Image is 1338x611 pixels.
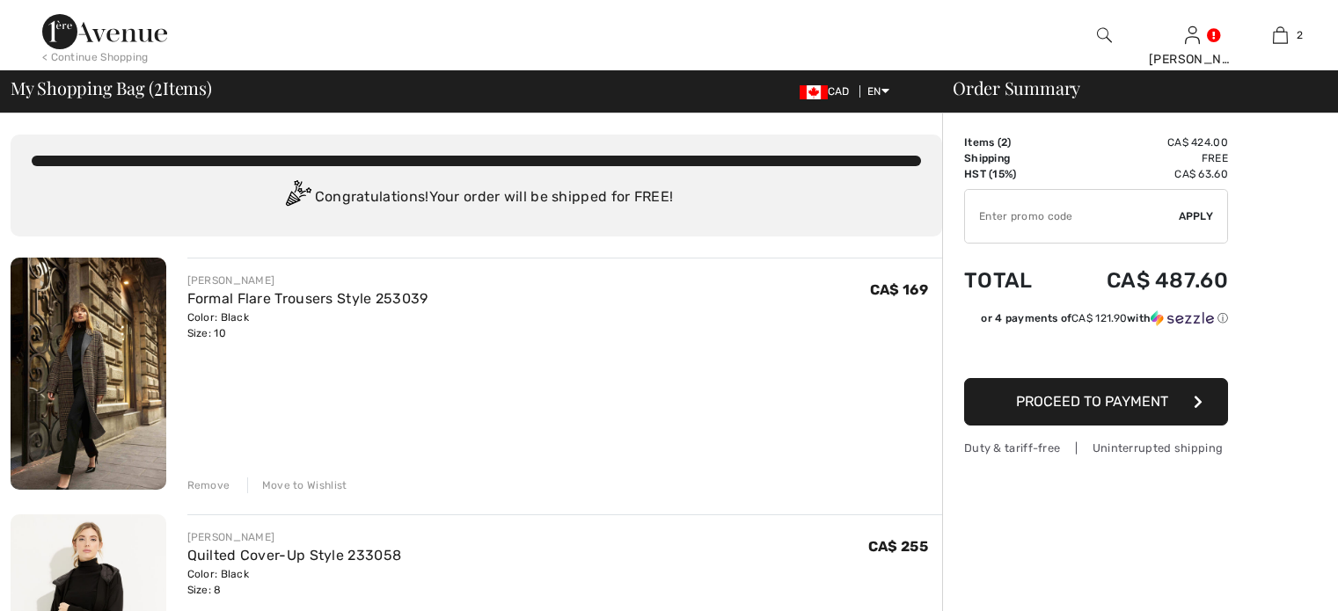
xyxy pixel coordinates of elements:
[964,378,1228,426] button: Proceed to Payment
[932,79,1327,97] div: Order Summary
[187,547,402,564] a: Quilted Cover-Up Style 233058
[867,85,889,98] span: EN
[1185,26,1200,43] a: Sign In
[964,332,1228,372] iframe: PayPal-paypal
[11,79,212,97] span: My Shopping Bag ( Items)
[1059,135,1228,150] td: CA$ 424.00
[154,75,163,98] span: 2
[42,49,149,65] div: < Continue Shopping
[964,310,1228,332] div: or 4 payments ofCA$ 121.90withSezzle Click to learn more about Sezzle
[1071,312,1127,324] span: CA$ 121.90
[187,309,428,341] div: Color: Black Size: 10
[1016,393,1168,410] span: Proceed to Payment
[1149,50,1235,69] div: [PERSON_NAME]
[1225,558,1320,602] iframe: Opens a widget where you can find more information
[1297,27,1303,43] span: 2
[187,529,402,545] div: [PERSON_NAME]
[247,477,347,493] div: Move to Wishlist
[1059,251,1228,310] td: CA$ 487.60
[32,180,921,215] div: Congratulations! Your order will be shipped for FREE!
[187,477,230,493] div: Remove
[11,258,166,490] img: Formal Flare Trousers Style 253039
[800,85,857,98] span: CAD
[1059,166,1228,182] td: CA$ 63.60
[187,566,402,598] div: Color: Black Size: 8
[964,135,1059,150] td: Items ( )
[280,180,315,215] img: Congratulation2.svg
[868,538,928,555] span: CA$ 255
[870,281,928,298] span: CA$ 169
[964,150,1059,166] td: Shipping
[964,251,1059,310] td: Total
[964,440,1228,456] div: Duty & tariff-free | Uninterrupted shipping
[1237,25,1323,46] a: 2
[1179,208,1214,224] span: Apply
[1059,150,1228,166] td: Free
[42,14,167,49] img: 1ère Avenue
[1151,310,1214,326] img: Sezzle
[187,290,428,307] a: Formal Flare Trousers Style 253039
[1273,25,1288,46] img: My Bag
[981,310,1228,326] div: or 4 payments of with
[1001,136,1007,149] span: 2
[1185,25,1200,46] img: My Info
[964,166,1059,182] td: HST (15%)
[1097,25,1112,46] img: search the website
[187,273,428,288] div: [PERSON_NAME]
[965,190,1179,243] input: Promo code
[800,85,828,99] img: Canadian Dollar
